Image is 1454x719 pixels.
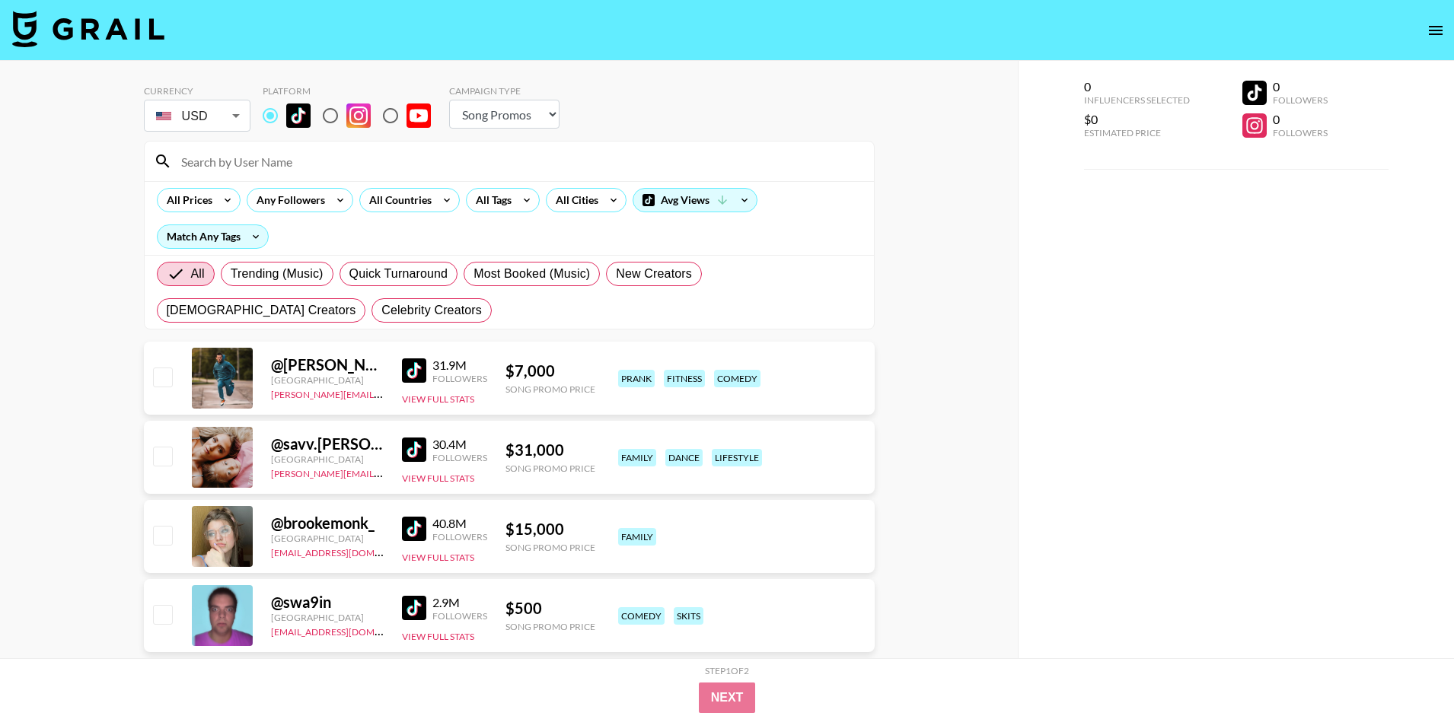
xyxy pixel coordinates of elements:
[505,542,595,553] div: Song Promo Price
[360,189,435,212] div: All Countries
[263,85,443,97] div: Platform
[271,514,384,533] div: @ brookemonk_
[432,595,487,610] div: 2.9M
[467,189,515,212] div: All Tags
[381,301,482,320] span: Celebrity Creators
[449,85,560,97] div: Campaign Type
[158,225,268,248] div: Match Any Tags
[271,374,384,386] div: [GEOGRAPHIC_DATA]
[1084,79,1190,94] div: 0
[505,520,595,539] div: $ 15,000
[618,607,665,625] div: comedy
[271,623,424,638] a: [EMAIL_ADDRESS][DOMAIN_NAME]
[1084,127,1190,138] div: Estimated Price
[1273,94,1328,106] div: Followers
[616,265,692,283] span: New Creators
[247,189,328,212] div: Any Followers
[432,516,487,531] div: 40.8M
[1084,94,1190,106] div: Influencers Selected
[1084,112,1190,127] div: $0
[271,465,496,479] a: [PERSON_NAME][EMAIL_ADDRESS][DOMAIN_NAME]
[147,103,247,129] div: USD
[618,528,656,546] div: family
[167,301,356,320] span: [DEMOGRAPHIC_DATA] Creators
[664,370,705,387] div: fitness
[474,265,590,283] span: Most Booked (Music)
[286,103,311,128] img: TikTok
[271,593,384,612] div: @ swa9in
[402,472,474,484] button: View Full Stats
[505,441,595,460] div: $ 31,000
[1273,127,1328,138] div: Followers
[699,682,756,713] button: Next
[618,370,655,387] div: prank
[714,370,760,387] div: comedy
[402,358,426,383] img: TikTok
[618,449,656,466] div: family
[432,373,487,384] div: Followers
[402,552,474,563] button: View Full Stats
[665,449,703,466] div: dance
[158,189,215,212] div: All Prices
[407,103,431,128] img: YouTube
[432,437,487,452] div: 30.4M
[271,434,384,453] div: @ savv.[PERSON_NAME]
[633,189,757,212] div: Avg Views
[271,453,384,465] div: [GEOGRAPHIC_DATA]
[231,265,324,283] span: Trending (Music)
[505,621,595,632] div: Song Promo Price
[271,544,424,558] a: [EMAIL_ADDRESS][DOMAIN_NAME]
[402,437,426,462] img: TikTok
[402,393,474,405] button: View Full Stats
[1273,112,1328,127] div: 0
[191,265,205,283] span: All
[547,189,601,212] div: All Cities
[271,533,384,544] div: [GEOGRAPHIC_DATA]
[432,452,487,463] div: Followers
[144,85,250,97] div: Currency
[505,361,595,380] div: $ 7,000
[432,531,487,542] div: Followers
[1273,79,1328,94] div: 0
[712,449,762,466] div: lifestyle
[505,463,595,474] div: Song Promo Price
[172,149,865,173] input: Search by User Name
[271,386,496,400] a: [PERSON_NAME][EMAIL_ADDRESS][DOMAIN_NAME]
[402,596,426,620] img: TikTok
[674,607,703,625] div: skits
[505,599,595,618] div: $ 500
[12,11,164,47] img: Grail Talent
[271,355,384,374] div: @ [PERSON_NAME].[PERSON_NAME]
[432,358,487,373] div: 31.9M
[505,383,595,395] div: Song Promo Price
[346,103,371,128] img: Instagram
[402,517,426,541] img: TikTok
[271,612,384,623] div: [GEOGRAPHIC_DATA]
[432,610,487,622] div: Followers
[1421,15,1451,46] button: open drawer
[402,631,474,642] button: View Full Stats
[349,265,448,283] span: Quick Turnaround
[705,665,749,676] div: Step 1 of 2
